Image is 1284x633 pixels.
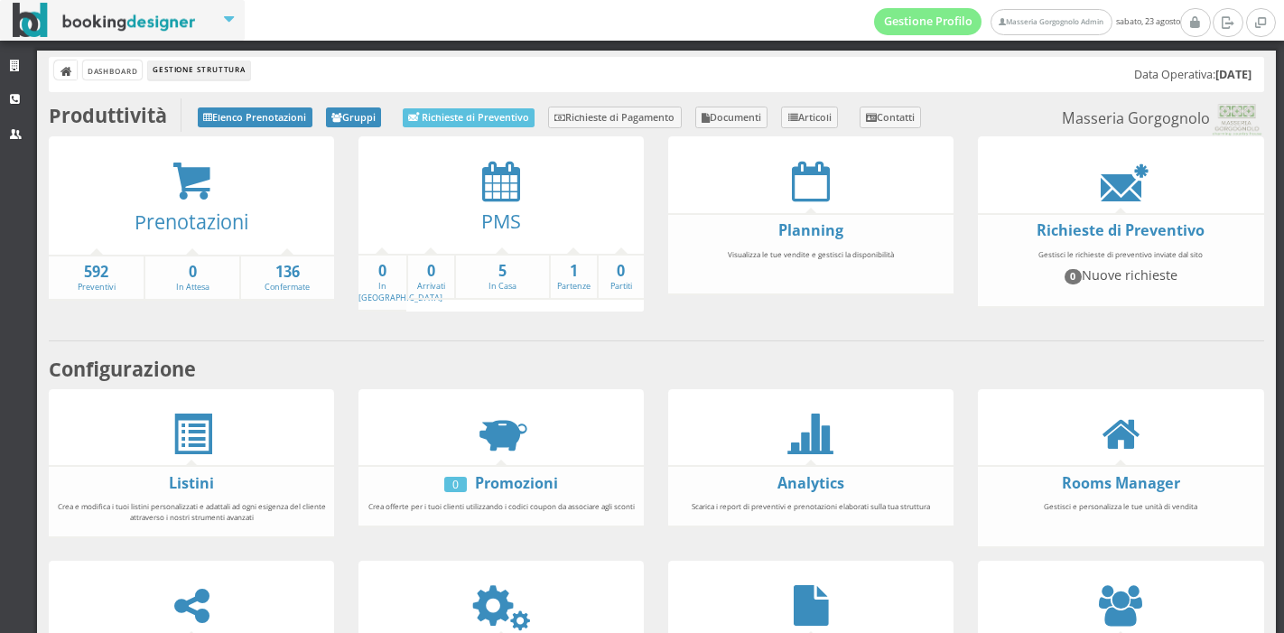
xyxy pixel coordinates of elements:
[978,241,1263,301] div: Gestisci le richieste di preventivo inviate dal sito
[83,61,142,79] a: Dashboard
[241,262,334,293] a: 136Confermate
[169,473,214,493] a: Listini
[874,8,982,35] a: Gestione Profilo
[241,262,334,283] strong: 136
[695,107,768,128] a: Documenti
[148,61,249,80] li: Gestione Struttura
[444,477,467,492] div: 0
[481,208,521,234] a: PMS
[1062,473,1180,493] a: Rooms Manager
[551,261,597,282] strong: 1
[198,107,312,127] a: Elenco Prenotazioni
[456,261,549,293] a: 5In Casa
[1210,104,1263,136] img: 0603869b585f11eeb13b0a069e529790.png
[408,261,454,282] strong: 0
[1065,269,1083,284] span: 0
[13,3,196,38] img: BookingDesigner.com
[49,102,167,128] b: Produttività
[408,261,454,293] a: 0Arrivati
[874,8,1180,35] span: sabato, 23 agosto
[358,261,406,282] strong: 0
[991,9,1112,35] a: Masseria Gorgognolo Admin
[49,493,334,530] div: Crea e modifica i tuoi listini personalizzati e adattali ad ogni esigenza del cliente attraverso ...
[668,241,954,289] div: Visualizza le tue vendite e gestisci la disponibilità
[978,493,1263,541] div: Gestisci e personalizza le tue unità di vendita
[599,261,645,293] a: 0Partiti
[781,107,838,128] a: Articoli
[668,493,954,520] div: Scarica i report di preventivi e prenotazioni elaborati sulla tua struttura
[403,108,535,127] a: Richieste di Preventivo
[599,261,645,282] strong: 0
[777,473,844,493] a: Analytics
[475,473,558,493] a: Promozioni
[1215,67,1251,82] b: [DATE]
[778,220,843,240] a: Planning
[1134,68,1251,81] h5: Data Operativa:
[135,209,248,235] a: Prenotazioni
[986,267,1255,284] h4: Nuove richieste
[358,261,442,303] a: 0In [GEOGRAPHIC_DATA]
[860,107,922,128] a: Contatti
[145,262,238,283] strong: 0
[1062,104,1263,136] small: Masseria Gorgognolo
[1037,220,1205,240] a: Richieste di Preventivo
[551,261,597,293] a: 1Partenze
[49,356,196,382] b: Configurazione
[326,107,382,127] a: Gruppi
[145,262,238,293] a: 0In Attesa
[358,493,644,520] div: Crea offerte per i tuoi clienti utilizzando i codici coupon da associare agli sconti
[49,262,144,293] a: 592Preventivi
[49,262,144,283] strong: 592
[456,261,549,282] strong: 5
[548,107,682,128] a: Richieste di Pagamento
